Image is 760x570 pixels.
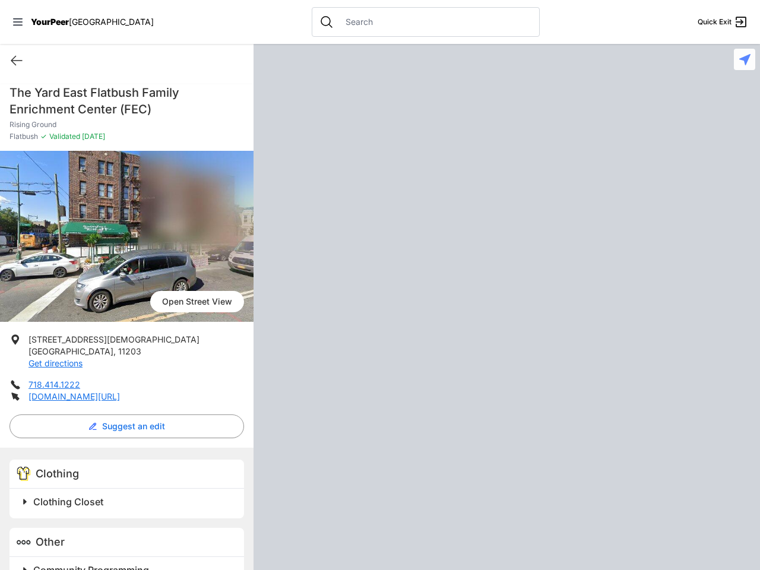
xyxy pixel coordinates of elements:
h1: The Yard East Flatbush Family Enrichment Center (FEC) [9,84,244,118]
span: Quick Exit [698,17,731,27]
a: 718.414.1222 [28,379,80,389]
span: Other [36,536,65,548]
span: [GEOGRAPHIC_DATA] [69,17,154,27]
span: [GEOGRAPHIC_DATA] [28,346,113,356]
button: Suggest an edit [9,414,244,438]
span: [STREET_ADDRESS][DEMOGRAPHIC_DATA] [28,334,199,344]
span: , [113,346,116,356]
a: Get directions [28,358,83,368]
span: [DATE] [80,132,105,141]
span: ✓ [40,132,47,141]
span: YourPeer [31,17,69,27]
span: 11203 [118,346,141,356]
input: Search [338,16,532,28]
p: Rising Ground [9,120,244,129]
span: Suggest an edit [102,420,165,432]
span: Clothing [36,467,79,480]
a: [DOMAIN_NAME][URL] [28,391,120,401]
a: Quick Exit [698,15,748,29]
span: Open Street View [150,291,244,312]
span: Clothing Closet [33,496,103,508]
a: YourPeer[GEOGRAPHIC_DATA] [31,18,154,26]
span: Validated [49,132,80,141]
span: Flatbush [9,132,38,141]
